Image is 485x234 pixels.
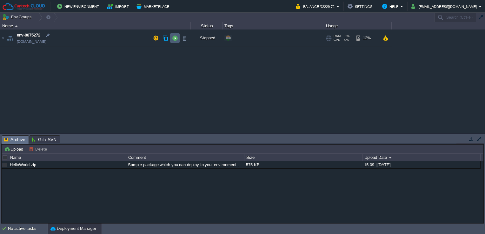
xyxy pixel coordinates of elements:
[17,32,40,38] a: env-8875272
[17,38,46,45] a: [DOMAIN_NAME]
[107,3,131,10] button: Import
[343,38,349,42] span: 0%
[4,136,25,144] span: Archive
[2,13,34,22] button: Env Groups
[244,161,362,168] div: 575 KB
[32,136,56,143] span: Git / SVN
[296,3,336,10] button: Balance ₹2229.72
[348,3,374,10] button: Settings
[245,154,362,161] div: Size
[363,154,480,161] div: Upload Date
[2,3,45,10] img: Cantech Cloud
[382,3,400,10] button: Help
[57,3,101,10] button: New Environment
[29,146,49,152] button: Delete
[356,29,377,47] div: 12%
[0,29,5,47] img: AMDAwAAAACH5BAEAAAAALAAAAAABAAEAAAICRAEAOw==
[126,161,244,168] div: Sample package which you can deploy to your environment. Feel free to delete and upload a package...
[362,161,480,168] div: 15:09 | [DATE]
[15,25,18,27] img: AMDAwAAAACH5BAEAAAAALAAAAAABAAEAAAICRAEAOw==
[6,29,15,47] img: AMDAwAAAACH5BAEAAAAALAAAAAABAAEAAAICRAEAOw==
[8,224,48,234] div: No active tasks
[191,29,223,47] div: Stopped
[1,22,190,29] div: Name
[9,154,126,161] div: Name
[10,162,36,167] a: HelloWorld.zip
[324,22,391,29] div: Usage
[223,22,324,29] div: Tags
[50,225,96,232] button: Deployment Manager
[4,146,25,152] button: Upload
[191,22,222,29] div: Status
[136,3,171,10] button: Marketplace
[127,154,244,161] div: Comment
[334,38,340,42] span: CPU
[411,3,479,10] button: [EMAIL_ADDRESS][DOMAIN_NAME]
[343,34,349,38] span: 0%
[334,34,341,38] span: RAM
